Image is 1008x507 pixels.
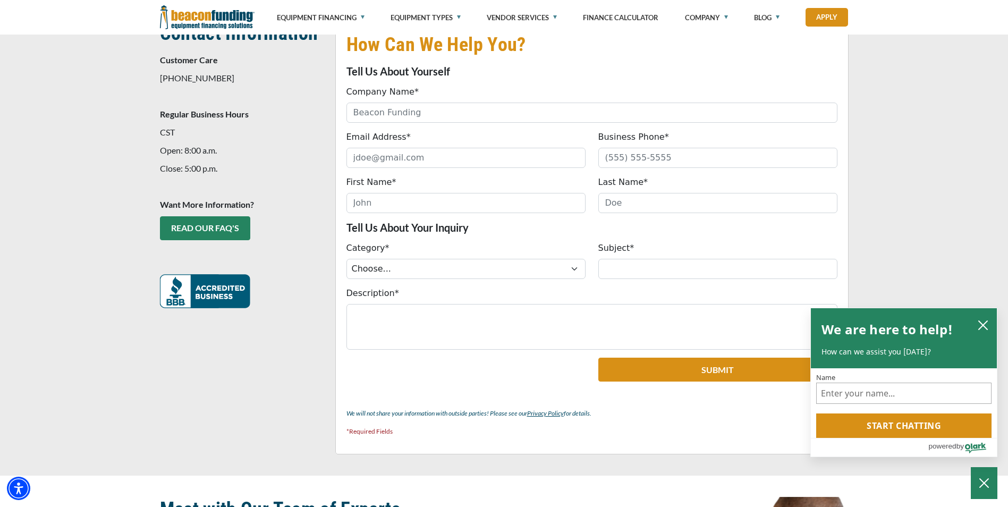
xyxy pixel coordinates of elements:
[527,409,564,417] a: Privacy Policy
[160,126,323,139] p: CST
[346,103,837,123] input: Beacon Funding
[346,131,411,143] label: Email Address*
[928,438,997,457] a: Powered by Olark
[7,477,30,500] div: Accessibility Menu
[928,440,956,453] span: powered
[816,383,992,404] input: Name
[160,55,218,65] strong: Customer Care
[816,413,992,438] button: Start chatting
[346,176,396,189] label: First Name*
[346,32,837,57] h2: How Can We Help You?
[346,193,586,213] input: John
[598,176,648,189] label: Last Name*
[975,317,992,332] button: close chatbox
[346,358,476,391] iframe: reCAPTCHA
[598,242,634,255] label: Subject*
[598,358,837,382] button: Submit
[346,425,837,438] p: *Required Fields
[346,86,419,98] label: Company Name*
[346,242,389,255] label: Category*
[346,407,837,420] p: We will not share your information with outside parties! Please see our for details.
[160,109,249,119] strong: Regular Business Hours
[160,274,250,308] img: READ OUR FAQ's
[160,216,250,240] a: READ OUR FAQ's - open in a new tab
[346,65,837,78] p: Tell Us About Yourself
[346,287,399,300] label: Description*
[821,347,986,357] p: How can we assist you [DATE]?
[956,440,964,453] span: by
[346,221,837,234] p: Tell Us About Your Inquiry
[598,193,837,213] input: Doe
[160,144,323,157] p: Open: 8:00 a.m.
[160,162,323,175] p: Close: 5:00 p.m.
[160,199,254,209] strong: Want More Information?
[810,308,997,458] div: olark chatbox
[346,148,586,168] input: jdoe@gmail.com
[971,467,997,499] button: Close Chatbox
[160,72,323,84] p: [PHONE_NUMBER]
[816,374,992,381] label: Name
[598,131,669,143] label: Business Phone*
[598,148,837,168] input: (555) 555-5555
[806,8,848,27] a: Apply
[821,319,953,340] h2: We are here to help!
